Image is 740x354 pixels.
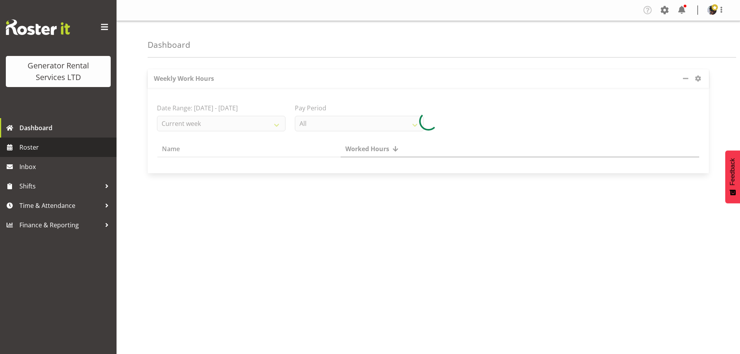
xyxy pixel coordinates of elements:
[19,161,113,173] span: Inbox
[707,5,717,15] img: zak-c4-tapling8d06a56ee3cf7edc30ba33f1efe9ca8c.png
[14,60,103,83] div: Generator Rental Services LTD
[19,141,113,153] span: Roster
[19,122,113,134] span: Dashboard
[19,180,101,192] span: Shifts
[6,19,70,35] img: Rosterit website logo
[19,219,101,231] span: Finance & Reporting
[19,200,101,211] span: Time & Attendance
[725,150,740,203] button: Feedback - Show survey
[148,40,190,49] h4: Dashboard
[729,158,736,185] span: Feedback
